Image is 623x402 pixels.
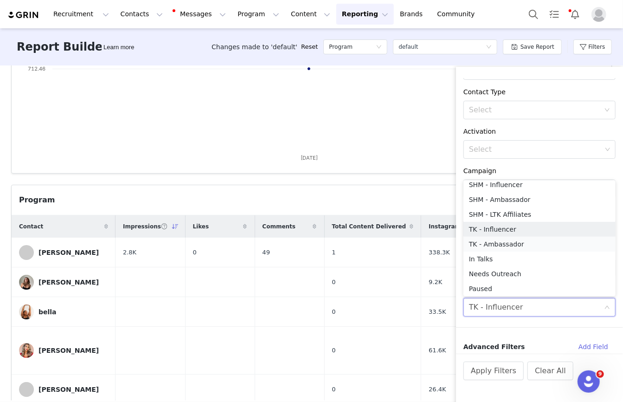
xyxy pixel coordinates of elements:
span: 61.6K [429,346,446,355]
span: 26.4K [429,385,446,394]
div: [PERSON_NAME] [39,347,99,354]
img: grin logo [7,11,40,19]
div: TK - Influencer [469,298,523,316]
button: Filters [573,39,612,54]
a: bella [19,305,108,319]
button: Save Report [503,39,562,54]
a: [PERSON_NAME] [19,245,108,260]
a: [PERSON_NAME] [19,275,108,290]
div: bella [39,308,57,316]
iframe: Intercom live chat [578,370,600,393]
span: 0 [332,307,336,317]
a: [PERSON_NAME] [19,343,108,358]
text: [DATE] [301,155,318,161]
i: icon: down [486,44,492,51]
span: Comments [263,222,296,231]
div: Select [469,105,600,115]
span: Instagram Followers [429,222,493,231]
span: 0 [193,248,197,257]
span: 338.3K [429,248,450,257]
span: 33.5K [429,307,446,317]
span: 0 [332,278,336,287]
button: Program [232,4,285,25]
div: Activation [463,127,616,136]
li: SHM - LTK Affiliates [463,207,616,222]
li: Paused [463,281,616,296]
span: Likes [193,222,209,231]
button: Notifications [565,4,585,25]
span: Changes made to 'default' [212,42,297,52]
i: icon: down [376,44,382,51]
button: Search [523,4,544,25]
span: Advanced Filters [463,342,525,352]
button: Content [285,4,336,25]
a: Brands [394,4,431,25]
div: Select [469,145,602,154]
span: 2.8K [123,248,136,257]
span: Contact [19,222,43,231]
img: 00f3523c-7f43-466a-8a26-3bcbc3c10ad9.jpg [19,305,34,319]
li: TK - Ambassador [463,237,616,252]
button: Recruitment [48,4,115,25]
span: 9 [597,370,604,378]
li: Needs Outreach [463,266,616,281]
button: Add Field [571,339,616,354]
span: 49 [263,248,270,257]
li: TK - Influencer [463,222,616,237]
li: In Talks [463,252,616,266]
i: icon: down [605,147,610,153]
h5: Program [329,40,353,54]
span: 9.2K [429,278,442,287]
div: Program [19,195,55,206]
span: Impressions [123,222,168,231]
button: Profile [586,7,616,22]
button: Messages [169,4,231,25]
span: 0 [332,346,336,355]
h3: Report Builder [17,39,108,55]
button: Apply Filters [463,362,524,380]
div: [PERSON_NAME] [39,249,99,256]
div: [PERSON_NAME] [39,386,99,393]
text: 712.46 [28,65,45,72]
a: Reset [301,42,318,52]
img: 007397aa-e801-4be5-84b0-0edd6d6e73b9--s.jpg [19,275,34,290]
button: Contacts [115,4,168,25]
div: default [398,40,418,54]
div: Campaign [463,166,616,176]
li: SHM - Influencer [463,177,616,192]
a: Tasks [544,4,565,25]
span: Total Content Delivered [332,222,406,231]
span: 0 [332,385,336,394]
span: 1 [332,248,336,257]
i: icon: down [604,107,610,114]
button: Clear All [527,362,573,380]
li: SHM - Ambassador [463,192,616,207]
img: 012bf1ee-3338-4af3-bc9e-2d375fa9c0db.jpg [19,343,34,358]
div: Contact Type [463,87,616,97]
button: Reporting [336,4,394,25]
div: [PERSON_NAME] [39,279,99,286]
a: [PERSON_NAME] [19,382,108,397]
div: Tooltip anchor [102,43,136,52]
a: Community [432,4,485,25]
img: placeholder-profile.jpg [591,7,606,22]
